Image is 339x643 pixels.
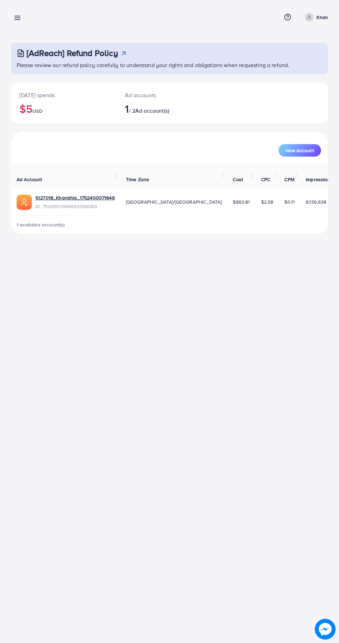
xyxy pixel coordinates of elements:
[125,102,187,115] h2: / 2
[284,198,295,205] span: $0.11
[233,176,243,183] span: Cost
[261,176,270,183] span: CPC
[17,221,65,228] span: 1 available account(s)
[285,148,314,153] span: New Account
[35,203,115,210] span: ID: 7526500944935256080
[35,194,115,201] a: 1027018_Khanbhia_1752400071646
[261,198,274,205] span: $2.58
[17,176,42,183] span: Ad Account
[17,61,324,69] p: Please review our refund policy carefully to understand your rights and obligations when requesti...
[33,108,42,114] span: USD
[125,91,187,99] p: Ad accounts
[135,107,169,114] span: Ad account(s)
[315,619,336,640] img: image
[126,198,222,205] span: [GEOGRAPHIC_DATA]/[GEOGRAPHIC_DATA]
[27,48,118,58] h3: [AdReach] Refund Policy
[19,91,108,99] p: [DATE] spends
[19,102,108,115] h2: $5
[233,198,250,205] span: $863.81
[125,101,129,117] span: 1
[278,144,321,157] button: New Account
[306,198,326,205] span: 8,156,638
[317,13,328,21] p: Khan
[17,195,32,210] img: ic-ads-acc.e4c84228.svg
[284,176,294,183] span: CPM
[306,176,330,183] span: Impression
[302,13,328,22] a: Khan
[126,176,149,183] span: Time Zone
